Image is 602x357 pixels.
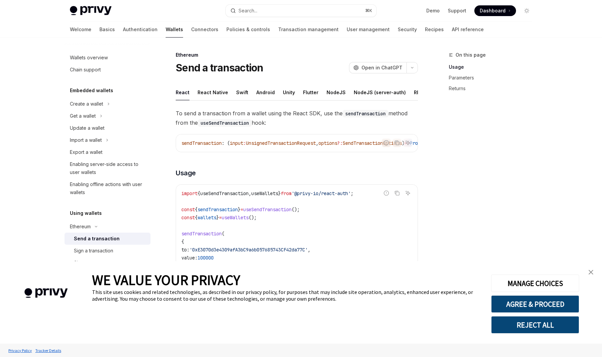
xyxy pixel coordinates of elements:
div: Sign a message [74,259,109,267]
span: Open in ChatGPT [361,64,402,71]
span: value: [181,255,198,261]
span: , [316,140,318,146]
a: Sign a transaction [64,245,150,257]
button: REJECT ALL [491,316,579,334]
div: REST API [414,84,435,100]
a: Security [398,21,417,38]
button: Toggle Create a wallet section [64,98,150,110]
a: API reference [452,21,484,38]
div: Send a transaction [74,235,120,243]
a: Chain support [64,64,150,76]
span: } [278,190,281,196]
a: Welcome [70,21,91,38]
div: NodeJS (server-auth) [354,84,406,100]
a: Demo [426,7,440,14]
a: Policies & controls [226,21,270,38]
div: Export a wallet [70,148,102,156]
span: Dashboard [480,7,506,14]
button: Open in ChatGPT [349,62,406,73]
div: Wallets overview [70,54,108,62]
span: UnsignedTransactionRequest [246,140,316,146]
span: Usage [176,168,196,178]
button: MANAGE CHOICES [491,275,579,292]
code: useSendTransaction [198,119,252,127]
code: sendTransaction [343,110,388,117]
span: ) [402,140,404,146]
div: React Native [198,84,228,100]
span: '0xE3070d3e4309afA3bC9a6b057685743CF42da77C' [189,247,308,253]
a: Enabling server-side access to user wallets [64,158,150,178]
div: Create a wallet [70,100,103,108]
a: Connectors [191,21,218,38]
a: Parameters [449,72,537,83]
span: sendTransaction [198,206,238,213]
span: } [216,215,219,221]
span: '@privy-io/react-auth' [292,190,351,196]
span: To send a transaction from a wallet using the React SDK, use the method from the hook: [176,109,418,127]
div: Search... [239,7,257,15]
span: ?: [337,140,343,146]
span: : ( [222,140,230,146]
span: sendTransaction [181,231,222,237]
span: { [195,215,198,221]
div: Unity [283,84,295,100]
button: AGREE & PROCEED [491,295,579,313]
span: (); [292,206,300,213]
span: } [238,206,241,213]
div: Swift [236,84,248,100]
button: Open search [226,5,376,17]
span: useSendTransaction [200,190,249,196]
span: { [198,190,200,196]
span: import [181,190,198,196]
button: Report incorrect code [382,138,391,147]
img: close banner [589,270,593,275]
div: Chain support [70,66,101,74]
a: Recipes [425,21,444,38]
button: Toggle Get a wallet section [64,110,150,122]
img: light logo [70,6,112,15]
div: Get a wallet [70,112,96,120]
span: wallets [198,215,216,221]
div: This site uses cookies and related technologies, as described in our privacy policy, for purposes... [92,289,481,302]
div: Update a wallet [70,124,104,132]
span: ⌘ K [365,8,372,13]
button: Report incorrect code [382,189,391,197]
a: Wallets overview [64,52,150,64]
a: Returns [449,83,537,94]
div: NodeJS [327,84,346,100]
a: Update a wallet [64,122,150,134]
a: Wallets [166,21,183,38]
span: (); [249,215,257,221]
a: Export a wallet [64,146,150,158]
span: 100000 [198,255,214,261]
div: React [176,84,189,100]
div: Ethereum [70,223,91,231]
a: Sign a message [64,257,150,269]
h1: Send a transaction [176,62,263,74]
a: User management [347,21,390,38]
span: useWallets [222,215,249,221]
div: Android [256,84,275,100]
span: { [195,206,198,213]
div: Enabling offline actions with user wallets [70,180,146,196]
span: from [281,190,292,196]
span: input [230,140,243,146]
span: = [219,215,222,221]
a: Authentication [123,21,158,38]
span: ; [351,190,353,196]
span: ( [222,231,224,237]
a: Usage [449,62,537,72]
div: Sign a transaction [74,247,113,255]
button: Ask AI [403,189,412,197]
h5: Using wallets [70,209,102,217]
span: SendTransactionOptions [343,140,402,146]
div: Flutter [303,84,318,100]
span: useWallets [251,190,278,196]
span: , [249,190,251,196]
img: company logo [10,279,82,308]
button: Copy the contents from the code block [393,138,401,147]
span: useSendTransaction [243,206,292,213]
a: Privacy Policy [7,345,34,356]
a: close banner [584,265,598,279]
span: = [241,206,243,213]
